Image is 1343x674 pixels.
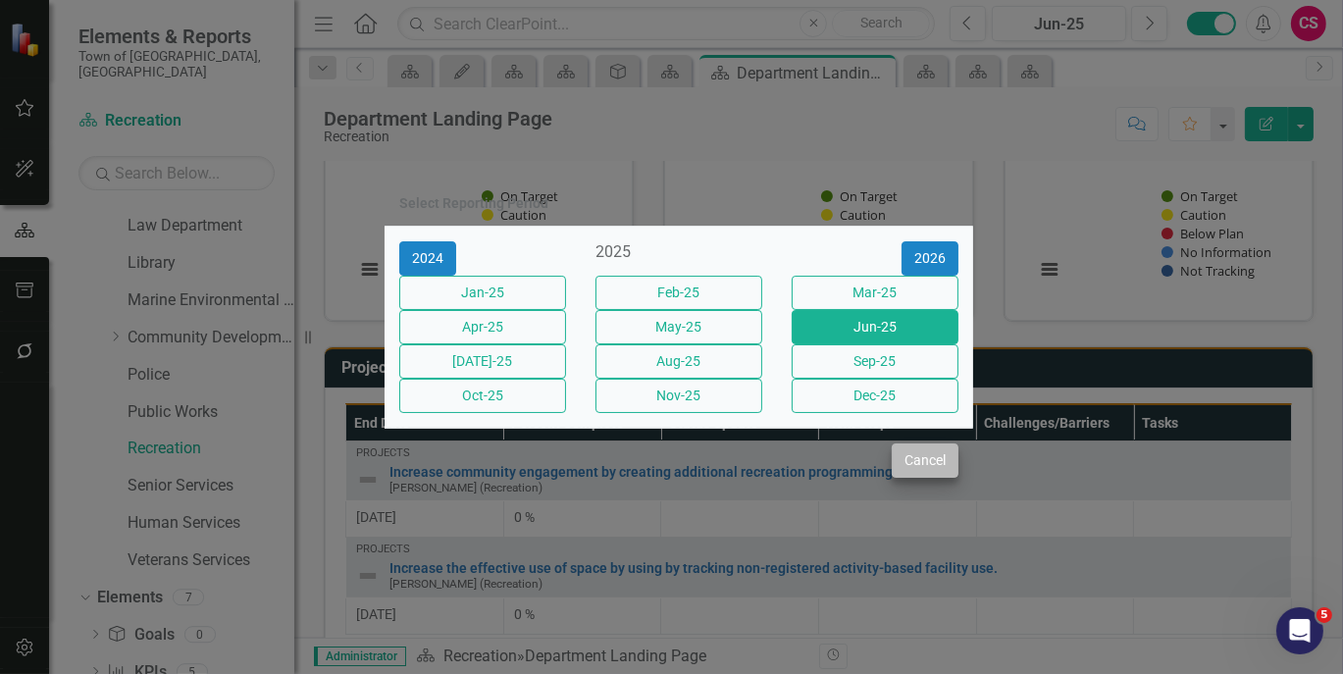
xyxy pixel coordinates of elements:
button: Feb-25 [595,276,762,310]
div: 2025 [595,241,762,264]
button: May-25 [595,310,762,344]
button: Nov-25 [595,379,762,413]
div: Select Reporting Period [399,196,548,211]
button: Aug-25 [595,344,762,379]
button: Sep-25 [792,344,958,379]
button: 2024 [399,241,456,276]
button: Apr-25 [399,310,566,344]
button: Cancel [892,443,958,478]
button: [DATE]-25 [399,344,566,379]
button: Mar-25 [792,276,958,310]
iframe: Intercom live chat [1276,607,1323,654]
span: 5 [1317,607,1332,623]
button: Jan-25 [399,276,566,310]
button: Jun-25 [792,310,958,344]
button: Dec-25 [792,379,958,413]
button: Oct-25 [399,379,566,413]
button: 2026 [902,241,958,276]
